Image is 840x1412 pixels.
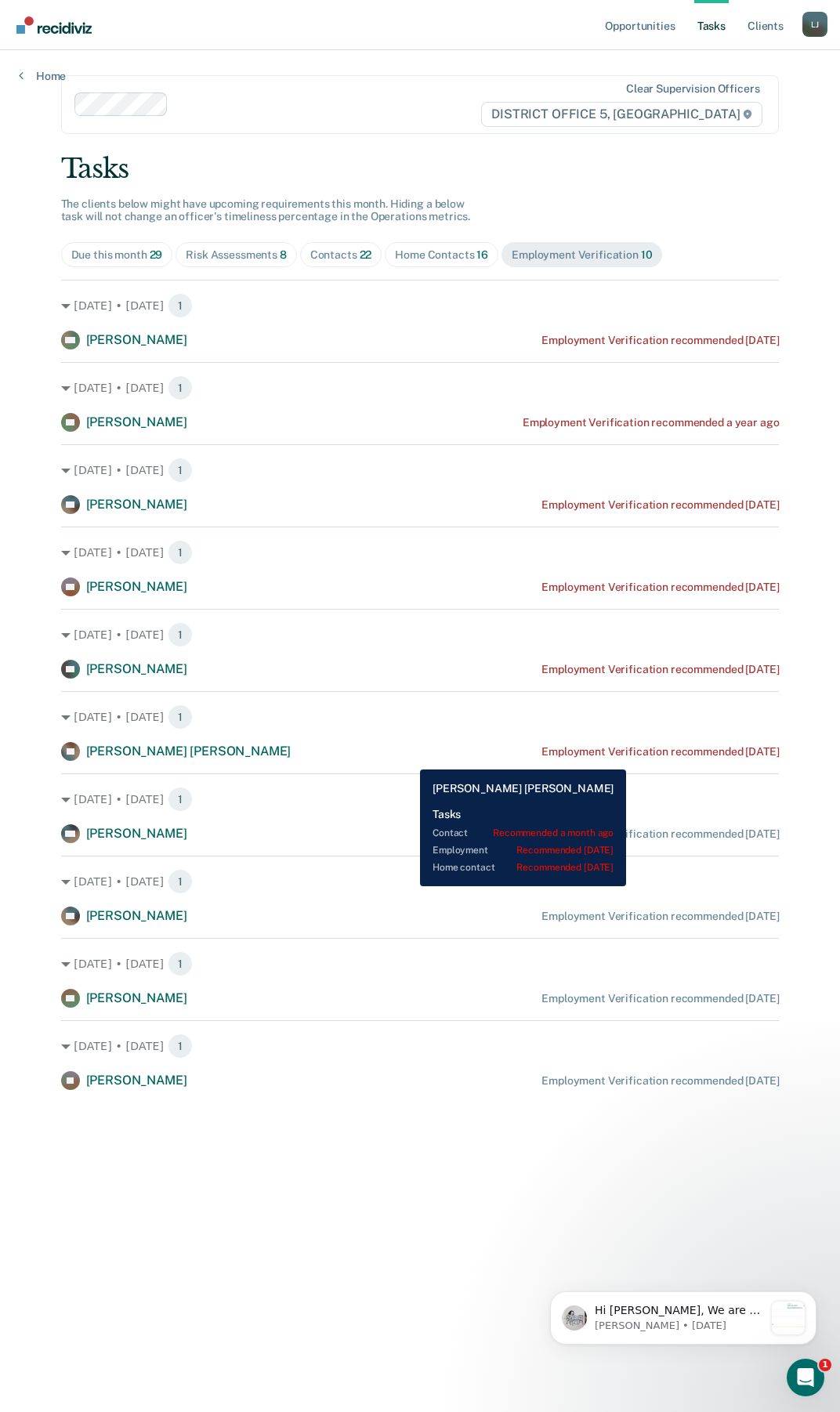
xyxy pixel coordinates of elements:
[19,69,66,83] a: Home
[481,102,762,127] span: DISTRICT OFFICE 5, [GEOGRAPHIC_DATA]
[61,293,780,318] div: [DATE] • [DATE] 1
[61,458,780,483] div: [DATE] • [DATE] 1
[86,661,187,676] span: [PERSON_NAME]
[150,248,163,261] span: 29
[541,910,779,923] div: Employment Verification recommended [DATE]
[61,540,780,565] div: [DATE] • [DATE] 1
[86,1073,187,1088] span: [PERSON_NAME]
[61,1034,780,1059] div: [DATE] • [DATE] 1
[541,1074,779,1088] div: Employment Verification recommended [DATE]
[168,375,193,400] span: 1
[168,540,193,565] span: 1
[86,990,187,1005] span: [PERSON_NAME]
[541,334,779,347] div: Employment Verification recommended [DATE]
[86,826,187,841] span: [PERSON_NAME]
[86,744,291,758] span: [PERSON_NAME] [PERSON_NAME]
[802,12,827,37] div: L J
[186,248,287,262] div: Risk Assessments
[527,1260,840,1370] iframe: Intercom notifications message
[16,16,92,34] img: Recidiviz
[541,745,779,758] div: Employment Verification recommended [DATE]
[86,908,187,923] span: [PERSON_NAME]
[787,1359,824,1396] iframe: Intercom live chat
[541,663,779,676] div: Employment Verification recommended [DATE]
[310,248,372,262] div: Contacts
[360,248,372,261] span: 22
[541,581,779,594] div: Employment Verification recommended [DATE]
[512,248,652,262] div: Employment Verification
[523,416,780,429] div: Employment Verification recommended a year ago
[541,827,779,841] div: Employment Verification recommended [DATE]
[61,704,780,730] div: [DATE] • [DATE] 1
[280,248,287,261] span: 8
[626,82,759,96] div: Clear supervision officers
[61,197,471,223] span: The clients below might have upcoming requirements this month. Hiding a below task will not chang...
[86,579,187,594] span: [PERSON_NAME]
[168,787,193,812] span: 1
[61,153,780,185] div: Tasks
[168,458,193,483] span: 1
[541,992,779,1005] div: Employment Verification recommended [DATE]
[86,415,187,429] span: [PERSON_NAME]
[61,375,780,400] div: [DATE] • [DATE] 1
[86,497,187,512] span: [PERSON_NAME]
[168,869,193,894] span: 1
[541,498,779,512] div: Employment Verification recommended [DATE]
[395,248,488,262] div: Home Contacts
[168,622,193,647] span: 1
[61,869,780,894] div: [DATE] • [DATE] 1
[61,951,780,976] div: [DATE] • [DATE] 1
[476,248,488,261] span: 16
[168,293,193,318] span: 1
[819,1359,831,1371] span: 1
[641,248,653,261] span: 10
[61,622,780,647] div: [DATE] • [DATE] 1
[802,12,827,37] button: Profile dropdown button
[86,332,187,347] span: [PERSON_NAME]
[168,704,193,730] span: 1
[61,787,780,812] div: [DATE] • [DATE] 1
[71,248,163,262] div: Due this month
[168,1034,193,1059] span: 1
[168,951,193,976] span: 1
